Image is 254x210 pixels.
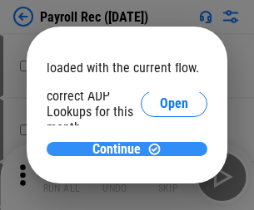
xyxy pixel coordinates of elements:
img: Continue [147,142,162,156]
div: Please select the correct ADP Lookups for this month [47,72,141,135]
span: Open [160,97,188,110]
button: Open [141,90,207,117]
span: Continue [92,143,141,156]
button: ContinueContinue [47,142,207,156]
